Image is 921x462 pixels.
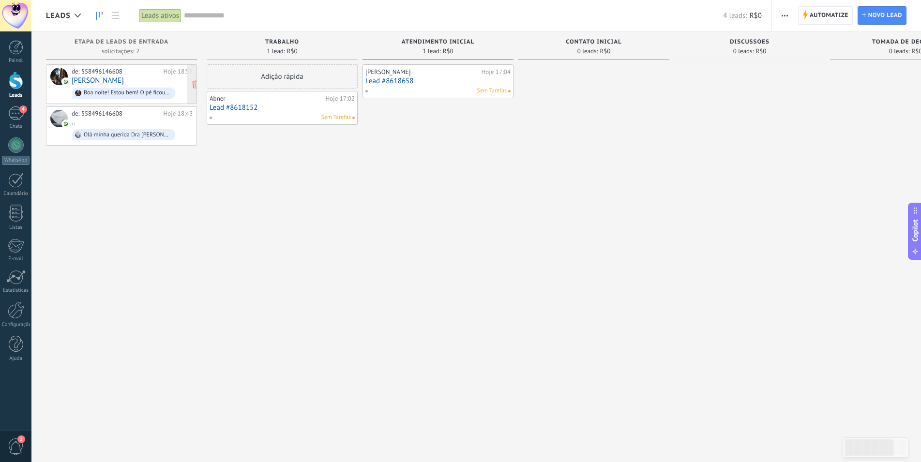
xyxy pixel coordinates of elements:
div: Painel [2,58,30,64]
a: Novo lead [858,6,906,25]
span: 4 leads: [723,11,747,20]
div: Abner [210,95,323,103]
div: de: 558496146608 [72,110,160,118]
img: com.amocrm.amocrmwa.svg [62,120,69,127]
a: Lead #8618658 [365,77,511,85]
span: Trabalho [265,39,299,45]
div: Calendário [2,191,30,197]
span: Automatize [810,7,848,24]
span: R$0 [287,48,298,54]
div: Adição rápida [207,64,358,89]
span: Etapa de leads de entrada [75,39,168,45]
span: R$0 [443,48,453,54]
span: R$0 [750,11,762,20]
div: Ajuda [2,356,30,362]
div: Listas [2,224,30,231]
span: 1 lead: [267,48,285,54]
div: Leads [2,92,30,99]
a: Lista [107,6,124,25]
span: R$0 [600,48,610,54]
div: Estatísticas [2,287,30,294]
span: Sem Tarefas [321,113,351,122]
a: .. [72,118,75,126]
span: Novo lead [868,7,902,24]
div: Hoje 18:58 [164,68,193,75]
div: Boa noite! Estou bem! O pé ficou um pouco inchado,até calçar a meia.. [84,89,171,96]
span: Leads [46,11,71,20]
div: [PERSON_NAME] [365,68,479,76]
div: Olá minha querida Dra [PERSON_NAME], seria muito ingrata se não viesse aqui deixar meu depoimento... [84,132,171,138]
div: Hoje 17:04 [482,68,511,76]
span: Atendimento inicial [402,39,475,45]
div: Hoje 17:02 [326,95,355,103]
span: Contato inicial [566,39,621,45]
div: Chats [2,123,30,130]
div: Leads ativos [139,9,181,23]
div: .. [50,110,68,127]
div: WhatsApp [2,156,30,165]
a: Leads [91,6,107,25]
button: Mais [778,6,792,25]
span: Copilot [910,219,920,241]
img: com.amocrm.amocrmwa.svg [62,78,69,85]
span: 1 lead: [423,48,440,54]
div: E-mail [2,256,30,262]
a: Automatize [798,6,853,25]
span: 1 [17,435,25,443]
span: solicitações: 2 [102,48,139,54]
a: [PERSON_NAME] [72,76,124,85]
span: Nenhuma tarefa atribuída [352,117,355,119]
div: Configurações [2,322,30,328]
span: R$0 [755,48,766,54]
span: Nenhuma tarefa atribuída [508,90,511,92]
span: 0 leads: [733,48,754,54]
span: 4 [19,105,27,113]
div: de: 558496146608 [72,68,160,75]
div: Atendimento inicial [367,39,509,47]
span: Sem Tarefas [477,87,507,95]
div: Hoje 18:43 [164,110,193,118]
div: Maria Jose [50,68,68,85]
span: 0 leads: [577,48,598,54]
span: 0 leads: [889,48,910,54]
div: Trabalho [211,39,353,47]
span: Discussões [730,39,770,45]
a: Lead #8618152 [210,104,355,112]
div: Contato inicial [523,39,664,47]
div: Discussões [679,39,820,47]
div: Etapa de leads de entrada [51,39,192,47]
